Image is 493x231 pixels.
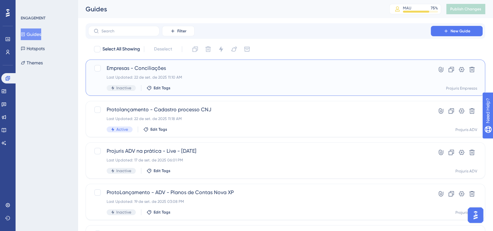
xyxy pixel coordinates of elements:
button: Deselect [148,43,178,55]
span: Need Help? [15,2,41,9]
button: Edit Tags [147,168,170,173]
div: Projuris Empresas [446,86,477,91]
div: Last Updated: 19 de set. de 2025 03:08 PM [107,199,412,204]
span: Edit Tags [154,85,170,91]
button: Edit Tags [143,127,167,132]
span: Empresas - Conciliações [107,64,412,72]
span: Edit Tags [150,127,167,132]
span: Active [116,127,128,132]
span: Projuris ADV na prática - Live - [DATE] [107,147,412,155]
button: Guides [21,28,41,40]
span: Select All Showing [102,45,140,53]
div: Last Updated: 22 de set. de 2025 11:10 AM [107,75,412,80]
span: ProtoLançamento - ADV - Planos de Contas Nova XP [107,189,412,196]
button: Hotspots [21,43,45,54]
span: Deselect [154,45,172,53]
div: Guides [86,5,373,14]
div: Projuris ADV [455,127,477,132]
span: Inactive [116,210,131,215]
span: Protolançamento - Cadastro processo CNJ [107,106,412,114]
span: New Guide [451,28,470,34]
input: Search [101,29,154,33]
span: Inactive [116,168,131,173]
div: Last Updated: 22 de set. de 2025 11:18 AM [107,116,412,121]
button: Themes [21,57,43,69]
button: Filter [162,26,194,36]
span: Edit Tags [154,168,170,173]
div: ENGAGEMENT [21,16,45,21]
button: Publish Changes [446,4,485,14]
div: MAU [403,5,411,11]
div: Projuris ADV [455,169,477,174]
div: Projuris ADV [455,210,477,215]
span: Edit Tags [154,210,170,215]
span: Inactive [116,85,131,91]
button: New Guide [431,26,483,36]
div: Last Updated: 17 de set. de 2025 06:01 PM [107,158,412,163]
span: Filter [177,28,186,34]
span: Publish Changes [450,6,481,12]
button: Edit Tags [147,85,170,91]
button: Edit Tags [147,210,170,215]
div: 75 % [431,5,438,11]
iframe: UserGuiding AI Assistant Launcher [466,205,485,225]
